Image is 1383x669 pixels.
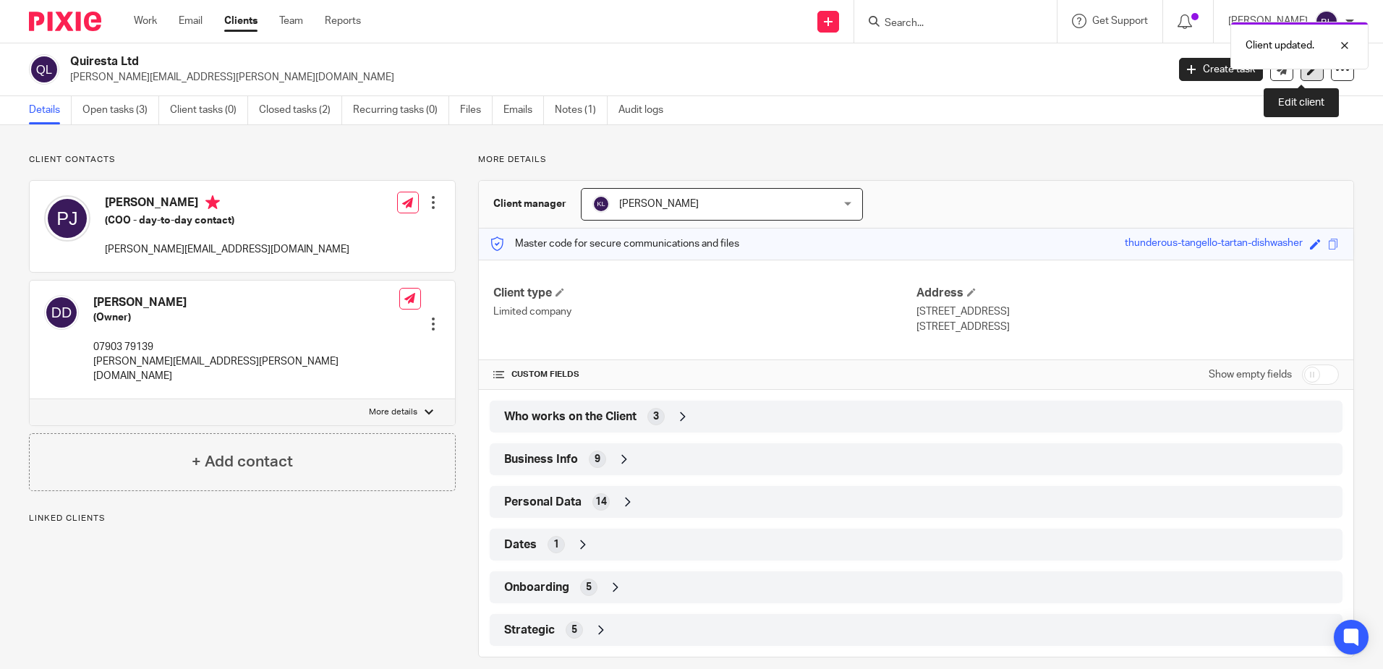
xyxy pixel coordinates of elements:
p: Master code for secure communications and files [490,237,739,251]
p: [PERSON_NAME][EMAIL_ADDRESS][PERSON_NAME][DOMAIN_NAME] [70,70,1157,85]
h4: [PERSON_NAME] [93,295,399,310]
h4: CUSTOM FIELDS [493,369,916,380]
img: svg%3E [29,54,59,85]
span: Personal Data [504,495,582,510]
h5: (COO - day-to-day contact) [105,213,349,228]
span: 3 [653,409,659,424]
a: Open tasks (3) [82,96,159,124]
a: Details [29,96,72,124]
a: Clients [224,14,258,28]
img: svg%3E [592,195,610,213]
h4: Address [916,286,1339,301]
p: Linked clients [29,513,456,524]
p: 07903 79139 [93,340,399,354]
p: More details [478,154,1354,166]
span: 5 [586,580,592,595]
span: 5 [571,623,577,637]
a: Audit logs [618,96,674,124]
a: Emails [503,96,544,124]
a: Create task [1179,58,1263,81]
div: thunderous-tangello-tartan-dishwasher [1125,236,1303,252]
a: Recurring tasks (0) [353,96,449,124]
a: Client tasks (0) [170,96,248,124]
span: Strategic [504,623,555,638]
p: Client updated. [1246,38,1314,53]
span: Business Info [504,452,578,467]
a: Files [460,96,493,124]
span: 14 [595,495,607,509]
span: Onboarding [504,580,569,595]
p: [STREET_ADDRESS] [916,320,1339,334]
span: [PERSON_NAME] [619,199,699,209]
span: 9 [595,452,600,466]
i: Primary [205,195,220,210]
h4: Client type [493,286,916,301]
h3: Client manager [493,197,566,211]
h2: Quiresta Ltd [70,54,940,69]
p: Limited company [493,304,916,319]
span: 1 [553,537,559,552]
a: Team [279,14,303,28]
h5: (Owner) [93,310,399,325]
a: Email [179,14,203,28]
h4: [PERSON_NAME] [105,195,349,213]
h4: + Add contact [192,451,293,473]
img: Pixie [29,12,101,31]
label: Show empty fields [1209,367,1292,382]
span: Dates [504,537,537,553]
span: Who works on the Client [504,409,637,425]
img: svg%3E [44,295,79,330]
p: [PERSON_NAME][EMAIL_ADDRESS][PERSON_NAME][DOMAIN_NAME] [93,354,399,384]
a: Closed tasks (2) [259,96,342,124]
p: Client contacts [29,154,456,166]
img: svg%3E [1315,10,1338,33]
p: [PERSON_NAME][EMAIL_ADDRESS][DOMAIN_NAME] [105,242,349,257]
a: Reports [325,14,361,28]
a: Notes (1) [555,96,608,124]
a: Work [134,14,157,28]
img: svg%3E [44,195,90,242]
p: More details [369,406,417,418]
p: [STREET_ADDRESS] [916,304,1339,319]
